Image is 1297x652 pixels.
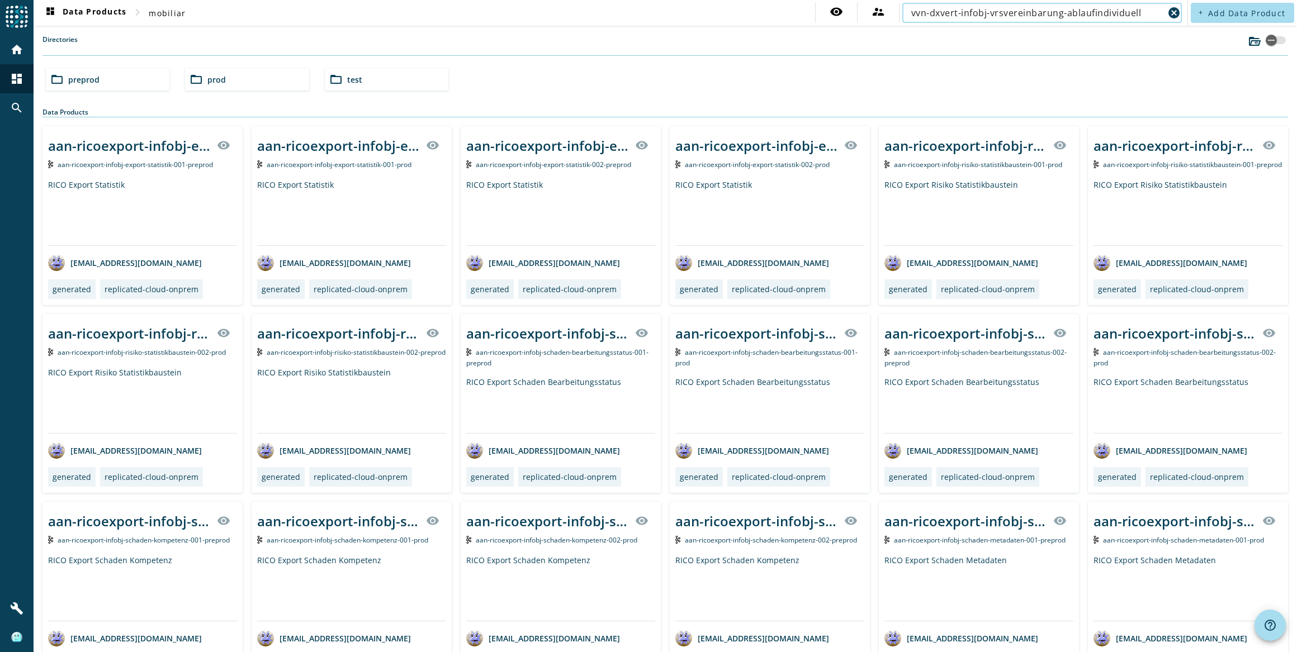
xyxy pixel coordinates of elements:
img: avatar [884,254,901,271]
div: RICO Export Risiko Statistikbaustein [257,367,446,433]
div: Data Products [42,107,1288,117]
div: [EMAIL_ADDRESS][DOMAIN_NAME] [884,254,1038,271]
span: Kafka Topic: aan-ricoexport-infobj-schaden-kompetenz-002-prod [476,535,637,545]
div: [EMAIL_ADDRESS][DOMAIN_NAME] [466,254,620,271]
img: Kafka Topic: aan-ricoexport-infobj-risiko-statistikbaustein-002-prod [48,348,53,356]
img: avatar [48,630,65,646]
div: [EMAIL_ADDRESS][DOMAIN_NAME] [1094,630,1247,646]
button: Clear [1166,5,1182,21]
mat-icon: dashboard [10,72,23,85]
img: Kafka Topic: aan-ricoexport-infobj-schaden-metadaten-001-preprod [884,536,889,544]
span: Kafka Topic: aan-ricoexport-infobj-export-statistik-002-preprod [476,160,631,169]
img: avatar [884,442,901,459]
mat-icon: visibility [426,514,439,527]
img: avatar [48,442,65,459]
mat-icon: folder_open [190,73,203,86]
div: replicated-cloud-onprem [941,472,1035,482]
div: [EMAIL_ADDRESS][DOMAIN_NAME] [257,254,411,271]
mat-icon: visibility [844,514,858,527]
div: RICO Export Risiko Statistikbaustein [48,367,237,433]
div: RICO Export Schaden Metadaten [1094,555,1282,621]
span: mobiliar [149,8,186,18]
div: replicated-cloud-onprem [523,284,617,294]
img: avatar [466,442,483,459]
div: generated [471,284,509,294]
mat-icon: dashboard [44,6,57,20]
mat-icon: visibility [1262,326,1276,340]
div: replicated-cloud-onprem [105,284,198,294]
button: mobiliar [144,3,190,23]
mat-icon: folder_open [50,73,64,86]
img: avatar [466,630,483,646]
div: RICO Export Risiko Statistikbaustein [1094,179,1282,245]
div: RICO Export Schaden Kompetenz [48,555,237,621]
mat-icon: visibility [1053,326,1067,340]
div: RICO Export Statistik [48,179,237,245]
div: [EMAIL_ADDRESS][DOMAIN_NAME] [257,442,411,459]
img: Kafka Topic: aan-ricoexport-infobj-schaden-kompetenz-002-preprod [675,536,680,544]
div: generated [53,472,91,482]
div: aan-ricoexport-infobj-schaden-bearbeitungsstatus-001-_stage_ [675,324,837,342]
div: [EMAIL_ADDRESS][DOMAIN_NAME] [884,630,1038,646]
div: generated [471,472,509,482]
div: [EMAIL_ADDRESS][DOMAIN_NAME] [675,630,829,646]
img: Kafka Topic: aan-ricoexport-infobj-export-statistik-002-preprod [466,160,471,168]
mat-icon: visibility [1053,514,1067,527]
span: Kafka Topic: aan-ricoexport-infobj-schaden-metadaten-001-preprod [894,535,1066,545]
div: replicated-cloud-onprem [732,472,826,482]
div: RICO Export Statistik [257,179,446,245]
img: Kafka Topic: aan-ricoexport-infobj-schaden-bearbeitungsstatus-001-preprod [466,348,471,356]
span: Kafka Topic: aan-ricoexport-infobj-risiko-statistikbaustein-001-preprod [1103,160,1282,169]
button: Data Products [39,3,131,23]
div: aan-ricoexport-infobj-export-statistik-001-_stage_ [257,136,419,155]
span: preprod [68,74,100,85]
mat-icon: visibility [217,139,230,152]
mat-icon: search [10,101,23,115]
span: Kafka Topic: aan-ricoexport-infobj-export-statistik-001-prod [267,160,411,169]
div: generated [262,284,300,294]
mat-icon: visibility [635,514,648,527]
div: replicated-cloud-onprem [105,472,198,482]
div: aan-ricoexport-infobj-schaden-bearbeitungsstatus-002-_stage_ [884,324,1047,342]
div: [EMAIL_ADDRESS][DOMAIN_NAME] [257,630,411,646]
div: [EMAIL_ADDRESS][DOMAIN_NAME] [675,442,829,459]
span: Kafka Topic: aan-ricoexport-infobj-schaden-bearbeitungsstatus-001-prod [675,348,858,368]
mat-icon: visibility [635,326,648,340]
span: Kafka Topic: aan-ricoexport-infobj-risiko-statistikbaustein-002-preprod [267,348,446,357]
span: test [347,74,362,85]
img: Kafka Topic: aan-ricoexport-infobj-schaden-bearbeitungsstatus-001-prod [675,348,680,356]
mat-icon: folder_open [329,73,343,86]
img: avatar [257,630,274,646]
span: Data Products [44,6,126,20]
div: [EMAIL_ADDRESS][DOMAIN_NAME] [1094,254,1247,271]
img: Kafka Topic: aan-ricoexport-infobj-risiko-statistikbaustein-001-preprod [1094,160,1099,168]
div: [EMAIL_ADDRESS][DOMAIN_NAME] [1094,442,1247,459]
div: aan-ricoexport-infobj-schaden-bearbeitungsstatus-001-_stage_ [466,324,628,342]
div: aan-ricoexport-infobj-schaden-bearbeitungsstatus-002-_stage_ [1094,324,1256,342]
input: Search (% or * for wildcards) [911,6,1164,20]
div: aan-ricoexport-infobj-risiko-statistikbaustein-001-_stage_ [1094,136,1256,155]
mat-icon: visibility [1262,139,1276,152]
div: aan-ricoexport-infobj-export-statistik-002-_stage_ [466,136,628,155]
mat-icon: home [10,43,23,56]
mat-icon: build [10,602,23,615]
div: RICO Export Schaden Bearbeitungsstatus [675,377,864,433]
img: Kafka Topic: aan-ricoexport-infobj-risiko-statistikbaustein-002-preprod [257,348,262,356]
div: aan-ricoexport-infobj-schaden-kompetenz-002-_stage_ [466,512,628,530]
div: [EMAIL_ADDRESS][DOMAIN_NAME] [48,442,202,459]
img: Kafka Topic: aan-ricoexport-infobj-schaden-bearbeitungsstatus-002-prod [1094,348,1099,356]
img: avatar [1094,630,1110,646]
div: generated [889,472,927,482]
div: aan-ricoexport-infobj-risiko-statistikbaustein-001-_stage_ [884,136,1047,155]
div: generated [53,284,91,294]
div: RICO Export Statistik [466,179,655,245]
div: aan-ricoexport-infobj-risiko-statistikbaustein-002-_stage_ [48,324,210,342]
button: Add Data Product [1191,3,1294,23]
img: Kafka Topic: aan-ricoexport-infobj-schaden-kompetenz-001-prod [257,536,262,544]
mat-icon: cancel [1167,6,1181,20]
span: prod [207,74,226,85]
mat-icon: visibility [217,514,230,527]
div: RICO Export Risiko Statistikbaustein [884,179,1073,245]
div: replicated-cloud-onprem [1150,284,1244,294]
div: generated [889,284,927,294]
